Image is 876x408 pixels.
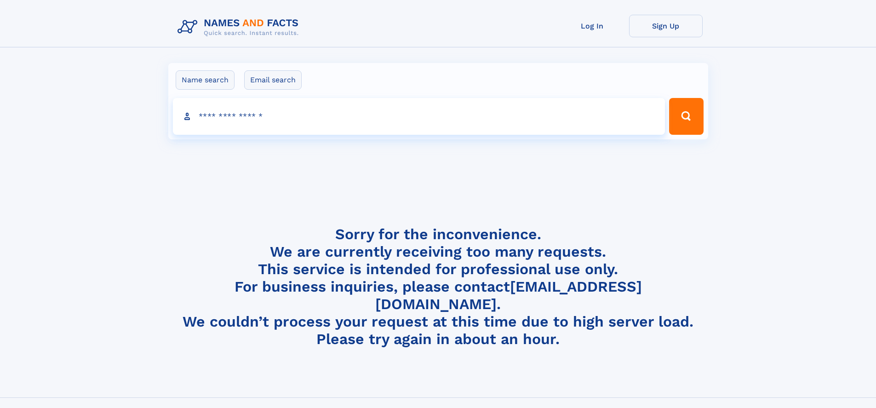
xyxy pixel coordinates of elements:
[555,15,629,37] a: Log In
[375,278,642,313] a: [EMAIL_ADDRESS][DOMAIN_NAME]
[669,98,703,135] button: Search Button
[173,98,665,135] input: search input
[174,15,306,40] img: Logo Names and Facts
[629,15,703,37] a: Sign Up
[174,225,703,348] h4: Sorry for the inconvenience. We are currently receiving too many requests. This service is intend...
[244,70,302,90] label: Email search
[176,70,235,90] label: Name search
